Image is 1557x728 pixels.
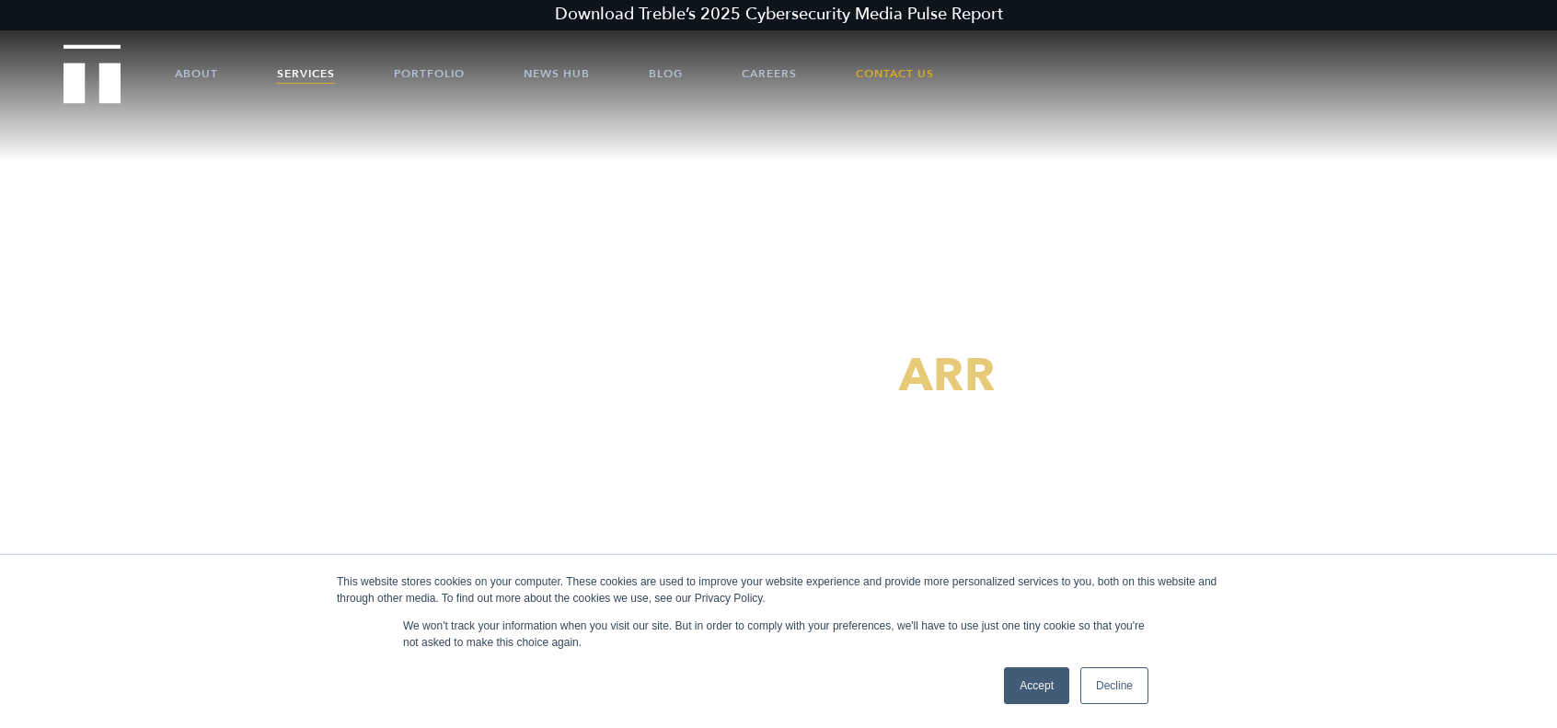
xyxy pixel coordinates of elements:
a: Decline [1080,667,1148,704]
a: Services [277,46,335,101]
img: Treble logo [63,44,121,103]
span: ARR [899,344,996,407]
p: We won't track your information when you visit our site. But in order to comply with your prefere... [403,618,1154,651]
a: Accept [1004,667,1069,704]
a: Careers [742,46,797,101]
a: Contact Us [856,46,934,101]
a: News Hub [524,46,590,101]
a: Blog [649,46,683,101]
div: This website stores cookies on your computer. These cookies are used to improve your website expe... [337,573,1220,607]
a: Portfolio [394,46,465,101]
a: About [175,46,218,101]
